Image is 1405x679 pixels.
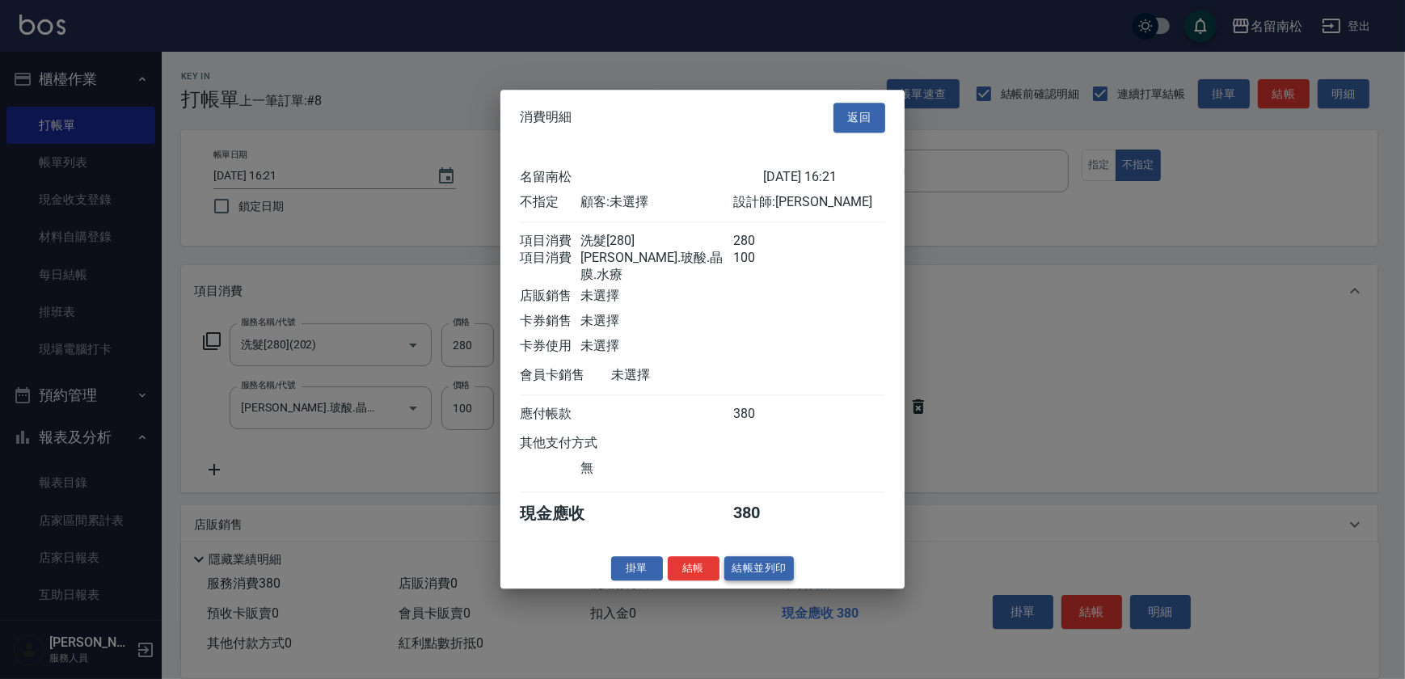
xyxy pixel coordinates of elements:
[733,233,794,250] div: 280
[520,367,611,384] div: 會員卡銷售
[580,460,732,477] div: 無
[520,503,611,525] div: 現金應收
[724,556,795,581] button: 結帳並列印
[520,233,580,250] div: 項目消費
[733,406,794,423] div: 380
[520,169,763,186] div: 名留南松
[580,194,732,211] div: 顧客: 未選擇
[733,194,885,211] div: 設計師: [PERSON_NAME]
[763,169,885,186] div: [DATE] 16:21
[580,233,732,250] div: 洗髮[280]
[520,288,580,305] div: 店販銷售
[580,288,732,305] div: 未選擇
[733,250,794,284] div: 100
[580,338,732,355] div: 未選擇
[833,103,885,133] button: 返回
[733,503,794,525] div: 380
[520,194,580,211] div: 不指定
[520,110,572,126] span: 消費明細
[520,313,580,330] div: 卡券銷售
[580,313,732,330] div: 未選擇
[668,556,719,581] button: 結帳
[520,338,580,355] div: 卡券使用
[520,406,580,423] div: 應付帳款
[580,250,732,284] div: [PERSON_NAME].玻酸.晶膜.水療
[611,556,663,581] button: 掛單
[520,250,580,284] div: 項目消費
[611,367,763,384] div: 未選擇
[520,435,642,452] div: 其他支付方式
